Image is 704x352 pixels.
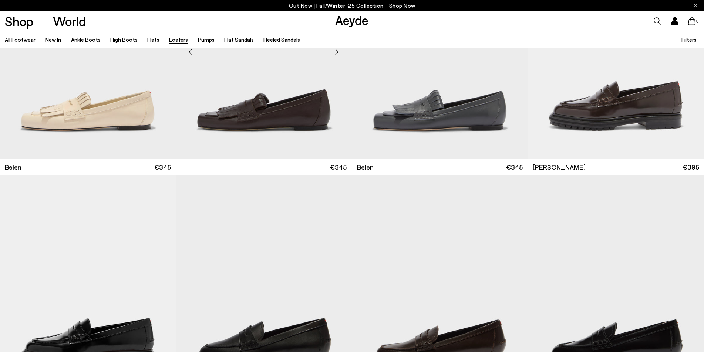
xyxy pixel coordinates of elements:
a: Belen €345 [352,159,528,175]
span: Belen [357,163,374,172]
span: €345 [330,163,347,172]
span: €345 [154,163,171,172]
span: Filters [681,36,697,43]
a: 0 [688,17,695,25]
a: High Boots [110,36,138,43]
a: €345 [176,159,352,175]
a: Heeled Sandals [263,36,300,43]
span: Navigate to /collections/new-in [389,2,415,9]
span: 0 [695,19,699,23]
p: Out Now | Fall/Winter ‘25 Collection [289,1,415,10]
a: Ankle Boots [71,36,101,43]
a: Aeyde [335,12,368,28]
a: [PERSON_NAME] €395 [528,159,704,175]
a: Flat Sandals [224,36,254,43]
span: [PERSON_NAME] [533,163,586,172]
a: New In [45,36,61,43]
span: €345 [506,163,523,172]
a: Loafers [169,36,188,43]
a: Pumps [198,36,215,43]
a: Shop [5,15,33,28]
a: World [53,15,86,28]
span: Belen [5,163,21,172]
a: All Footwear [5,36,36,43]
a: Flats [147,36,159,43]
span: €395 [683,163,699,172]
